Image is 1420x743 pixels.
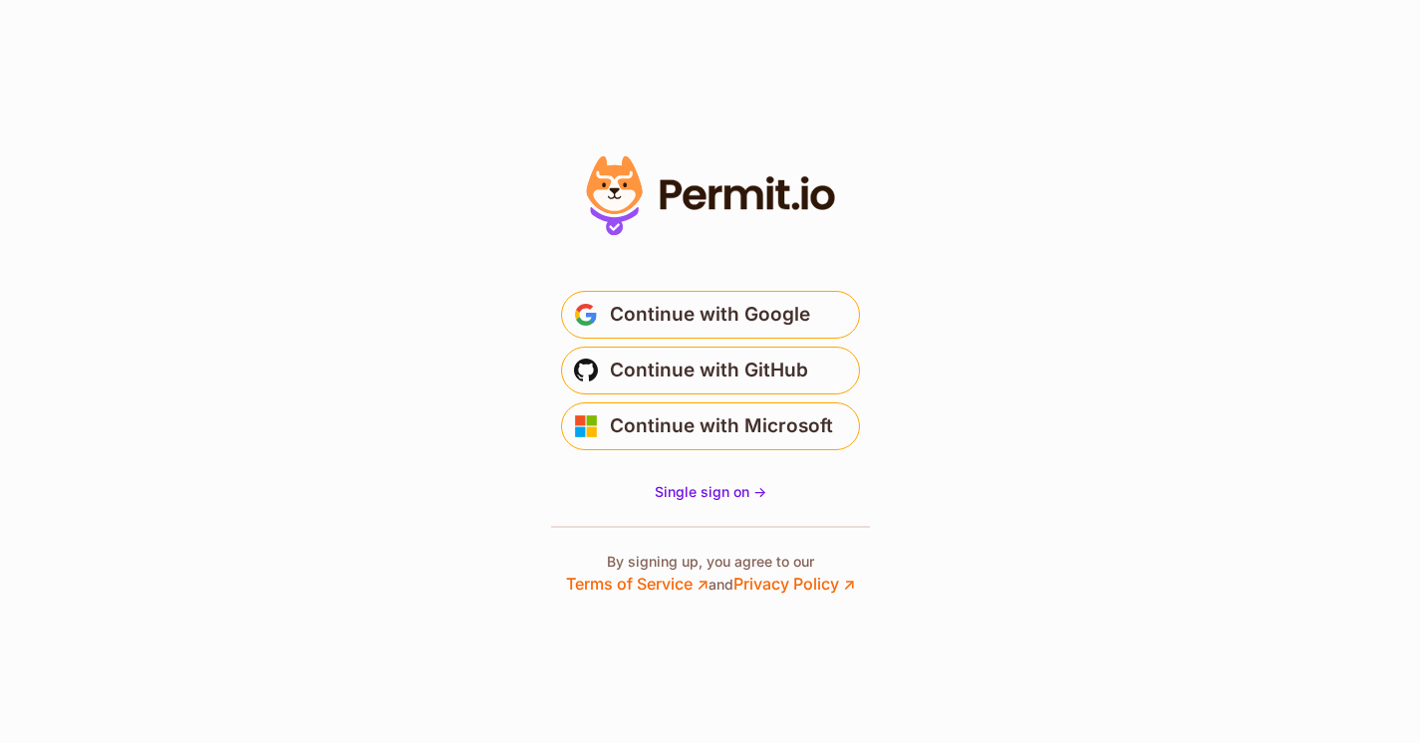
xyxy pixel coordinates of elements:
a: Privacy Policy ↗ [733,574,855,594]
button: Continue with Microsoft [561,402,860,450]
button: Continue with Google [561,291,860,339]
span: Continue with GitHub [610,355,808,386]
button: Continue with GitHub [561,347,860,394]
span: Single sign on -> [655,483,766,500]
p: By signing up, you agree to our and [566,552,855,596]
span: Continue with Google [610,299,810,331]
a: Single sign on -> [655,482,766,502]
a: Terms of Service ↗ [566,574,709,594]
span: Continue with Microsoft [610,410,833,442]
